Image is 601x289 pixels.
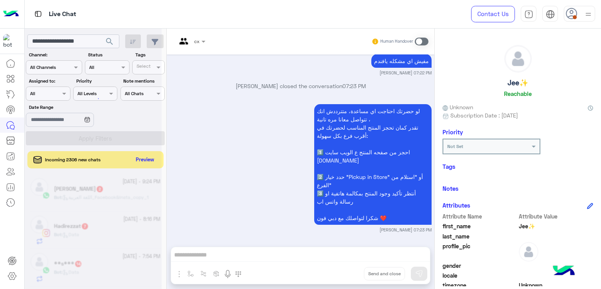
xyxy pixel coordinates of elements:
h6: Priority [443,128,463,135]
h5: Jee✨ [507,78,528,87]
span: Subscription Date : [DATE] [450,111,518,119]
span: Jee✨ [519,222,594,230]
p: 8/10/2025, 7:23 PM [314,104,432,225]
h6: Reachable [504,90,532,97]
span: 07:23 PM [342,83,366,89]
img: defaultAdmin.png [505,45,531,72]
span: locale [443,271,517,280]
img: tab [546,10,555,19]
b: Not Set [447,143,463,149]
img: Logo [3,6,19,22]
span: Attribute Value [519,212,594,220]
img: 1403182699927242 [3,34,17,48]
small: [PERSON_NAME] 07:22 PM [380,70,432,76]
span: profile_pic [443,242,517,260]
small: Human Handover [380,38,413,45]
span: null [519,262,594,270]
small: [PERSON_NAME] 07:23 PM [380,227,432,233]
img: defaultAdmin.png [519,242,538,262]
span: Attribute Name [443,212,517,220]
span: first_name [443,222,517,230]
h6: Notes [443,185,459,192]
p: Live Chat [49,9,76,20]
span: cx [194,38,200,44]
p: 8/10/2025, 7:22 PM [371,54,432,68]
img: tab [524,10,533,19]
span: last_name [443,232,517,240]
span: null [519,271,594,280]
img: tab [33,9,43,19]
img: teams.png [176,38,191,51]
span: gender [443,262,517,270]
img: hulul-logo.png [550,258,578,285]
h6: Attributes [443,202,470,209]
a: Contact Us [471,6,515,22]
div: loading... [86,92,100,105]
span: Unknown [443,103,473,111]
img: profile [583,9,593,19]
p: [PERSON_NAME] closed the conversation [170,82,432,90]
div: Select [135,63,151,72]
h6: Tags [443,163,593,170]
a: tab [521,6,536,22]
button: Send and close [364,267,405,280]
